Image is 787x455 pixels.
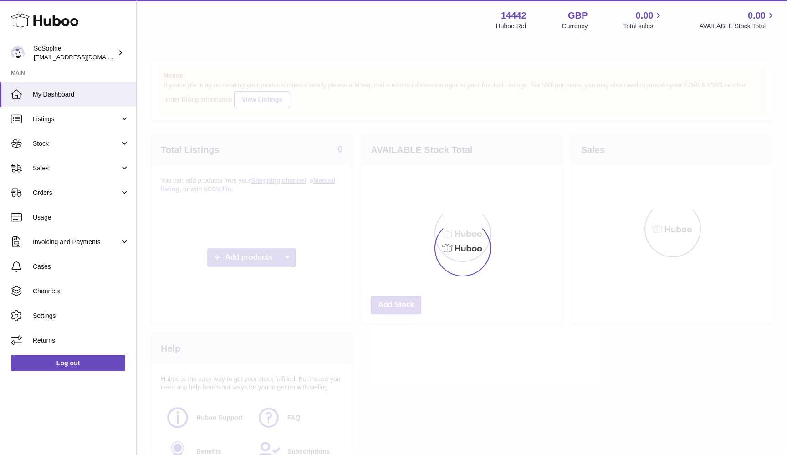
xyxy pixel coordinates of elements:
span: Channels [33,287,129,296]
span: Settings [33,312,129,320]
span: Returns [33,336,129,345]
span: 0.00 [748,10,766,22]
span: Cases [33,262,129,271]
strong: GBP [568,10,588,22]
span: Listings [33,115,120,123]
span: Usage [33,213,129,222]
span: [EMAIL_ADDRESS][DOMAIN_NAME] [34,53,134,61]
div: Currency [562,22,588,31]
span: 0.00 [636,10,654,22]
span: Orders [33,189,120,197]
a: Log out [11,355,125,371]
strong: 14442 [501,10,526,22]
span: Invoicing and Payments [33,238,120,246]
a: 0.00 AVAILABLE Stock Total [699,10,776,31]
span: Sales [33,164,120,173]
span: Stock [33,139,120,148]
a: 0.00 Total sales [623,10,664,31]
div: Huboo Ref [496,22,526,31]
div: SoSophie [34,44,116,61]
img: info@thebigclick.co.uk [11,46,25,60]
span: Total sales [623,22,664,31]
span: My Dashboard [33,90,129,99]
span: AVAILABLE Stock Total [699,22,776,31]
